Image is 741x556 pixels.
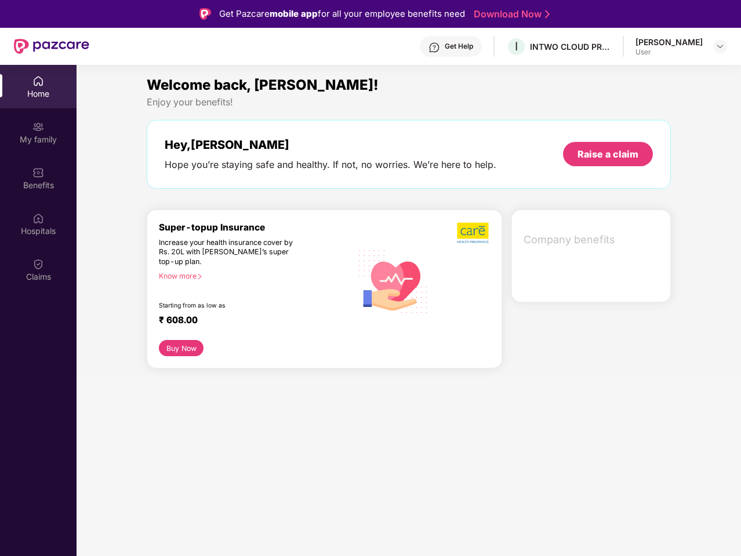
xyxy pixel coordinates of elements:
[159,314,340,328] div: ₹ 608.00
[32,75,44,87] img: svg+xml;base64,PHN2ZyBpZD0iSG9tZSIgeG1sbnM9Imh0dHA6Ly93d3cudzMub3JnLzIwMDAvc3ZnIiB3aWR0aD0iMjAiIG...
[197,273,203,280] span: right
[147,76,379,93] span: Welcome back, [PERSON_NAME]!
[32,258,44,270] img: svg+xml;base64,PHN2ZyBpZD0iQ2xhaW0iIHhtbG5zPSJodHRwOi8vd3d3LnczLm9yZy8yMDAwL3N2ZyIgd2lkdGg9IjIwIi...
[147,96,671,108] div: Enjoy your benefits!
[428,42,440,53] img: svg+xml;base64,PHN2ZyBpZD0iSGVscC0zMngzMiIgeG1sbnM9Imh0dHA6Ly93d3cudzMub3JnLzIwMDAvc3ZnIiB3aWR0aD...
[635,36,703,47] div: [PERSON_NAME]
[635,47,703,57] div: User
[577,148,638,160] div: Raise a claim
[199,8,211,20] img: Logo
[219,7,465,21] div: Get Pazcare for all your employee benefits need
[352,239,435,323] img: svg+xml;base64,PHN2ZyB4bWxucz0iaHR0cDovL3d3dy53My5vcmcvMjAwMC9zdmciIHhtbG5zOnhsaW5rPSJodHRwOi8vd3...
[445,42,473,51] div: Get Help
[715,42,725,51] img: svg+xml;base64,PHN2ZyBpZD0iRHJvcGRvd24tMzJ4MzIiIHhtbG5zPSJodHRwOi8vd3d3LnczLm9yZy8yMDAwL3N2ZyIgd2...
[474,8,546,20] a: Download Now
[165,159,496,171] div: Hope you’re staying safe and healthy. If not, no worries. We’re here to help.
[457,222,490,244] img: b5dec4f62d2307b9de63beb79f102df3.png
[159,222,352,233] div: Super-topup Insurance
[159,302,303,310] div: Starting from as low as
[545,8,550,20] img: Stroke
[159,238,302,267] div: Increase your health insurance cover by Rs. 20L with [PERSON_NAME]’s super top-up plan.
[515,39,518,53] span: I
[14,39,89,54] img: New Pazcare Logo
[32,121,44,133] img: svg+xml;base64,PHN2ZyB3aWR0aD0iMjAiIGhlaWdodD0iMjAiIHZpZXdCb3g9IjAgMCAyMCAyMCIgZmlsbD0ibm9uZSIgeG...
[530,41,611,52] div: INTWO CLOUD PRIVATE LIMITED
[32,167,44,178] img: svg+xml;base64,PHN2ZyBpZD0iQmVuZWZpdHMiIHhtbG5zPSJodHRwOi8vd3d3LnczLm9yZy8yMDAwL3N2ZyIgd2lkdGg9Ij...
[32,213,44,224] img: svg+xml;base64,PHN2ZyBpZD0iSG9zcGl0YWxzIiB4bWxucz0iaHR0cDovL3d3dy53My5vcmcvMjAwMC9zdmciIHdpZHRoPS...
[270,8,318,19] strong: mobile app
[159,340,204,356] button: Buy Now
[517,225,670,255] div: Company benefits
[165,138,496,152] div: Hey, [PERSON_NAME]
[159,272,345,280] div: Know more
[524,232,661,248] span: Company benefits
